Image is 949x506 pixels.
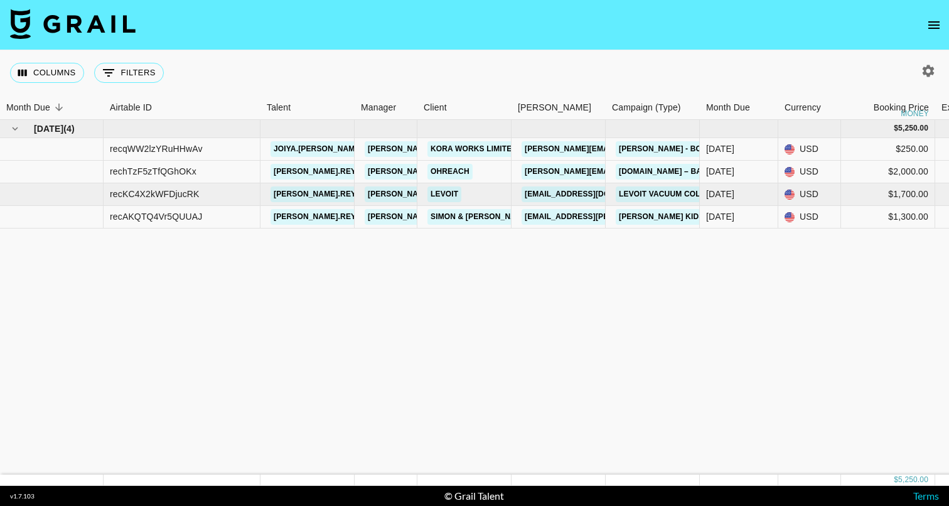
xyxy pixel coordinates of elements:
div: Currency [778,95,841,120]
div: money [901,110,929,117]
div: USD [778,161,841,183]
a: [EMAIL_ADDRESS][DOMAIN_NAME] [522,186,662,202]
div: v 1.7.103 [10,492,35,500]
button: hide children [6,120,24,137]
div: $250.00 [841,138,935,161]
span: ( 4 ) [63,122,75,135]
div: [PERSON_NAME] [518,95,591,120]
div: $1,700.00 [841,183,935,206]
button: Select columns [10,63,84,83]
a: [PERSON_NAME][EMAIL_ADDRESS][PERSON_NAME][DOMAIN_NAME] [365,141,634,157]
a: [EMAIL_ADDRESS][PERSON_NAME][DOMAIN_NAME] [522,209,726,225]
div: USD [778,206,841,229]
div: Manager [355,95,417,120]
div: Airtable ID [110,95,152,120]
div: $1,300.00 [841,206,935,229]
div: Sep '25 [706,143,734,155]
button: Sort [50,99,68,116]
div: Month Due [6,95,50,120]
div: Talent [260,95,355,120]
a: [PERSON_NAME] Kids Cookbook with [PERSON_NAME] [616,209,844,225]
div: Sep '25 [706,210,734,223]
a: Levoit Vacuum Collab [616,186,719,202]
div: Client [424,95,447,120]
div: Sep '25 [706,165,734,178]
a: [PERSON_NAME] - Born To Fly | Sound Promo [616,141,810,157]
a: OHREACH [427,164,473,180]
a: Terms [913,490,939,502]
a: Simon & [PERSON_NAME] [427,209,533,225]
a: [PERSON_NAME].reynaaa [271,164,382,180]
a: KORA WORKS LIMITED [427,141,520,157]
span: [DATE] [34,122,63,135]
div: Manager [361,95,396,120]
div: recAKQTQ4Vr5QUUAJ [110,210,203,223]
div: Client [417,95,512,120]
a: [PERSON_NAME][EMAIL_ADDRESS][PERSON_NAME][DOMAIN_NAME] [365,209,634,225]
a: [PERSON_NAME][EMAIL_ADDRESS][DOMAIN_NAME] [522,141,726,157]
div: Campaign (Type) [612,95,681,120]
a: Levoit [427,186,461,202]
div: Sep '25 [706,188,734,200]
a: [PERSON_NAME].reynaaa [271,209,382,225]
div: USD [778,183,841,206]
div: Campaign (Type) [606,95,700,120]
a: joiya.[PERSON_NAME] [271,141,366,157]
a: [PERSON_NAME].reynaaa [271,186,382,202]
button: open drawer [921,13,946,38]
div: Talent [267,95,291,120]
a: [DOMAIN_NAME] – Back-to-School Campaign [616,164,808,180]
div: © Grail Talent [444,490,504,502]
div: Booking Price [874,95,929,120]
div: Month Due [700,95,778,120]
div: 5,250.00 [898,123,928,134]
div: recqWW2lzYRuHHwAv [110,143,203,155]
div: recKC4X2kWFDjucRK [110,188,200,200]
button: Show filters [94,63,164,83]
div: Currency [785,95,821,120]
div: USD [778,138,841,161]
div: $ [894,123,898,134]
div: Month Due [706,95,750,120]
div: Booker [512,95,606,120]
img: Grail Talent [10,9,136,39]
div: $ [894,475,898,485]
div: Airtable ID [104,95,260,120]
div: $2,000.00 [841,161,935,183]
a: [PERSON_NAME][EMAIL_ADDRESS][DOMAIN_NAME] [522,164,726,180]
div: 5,250.00 [898,475,928,485]
a: [PERSON_NAME][EMAIL_ADDRESS][PERSON_NAME][DOMAIN_NAME] [365,186,634,202]
a: [PERSON_NAME][EMAIL_ADDRESS][PERSON_NAME][DOMAIN_NAME] [365,164,634,180]
div: rechTzF5zTfQGhOKx [110,165,196,178]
